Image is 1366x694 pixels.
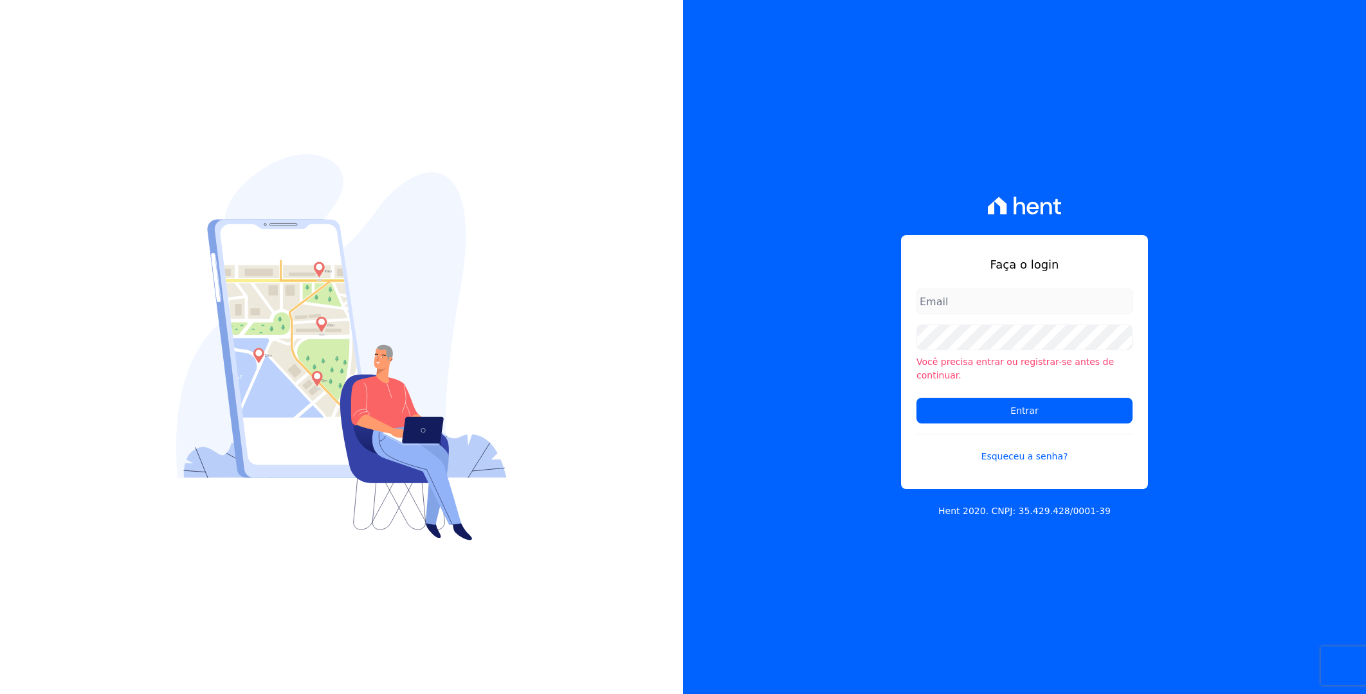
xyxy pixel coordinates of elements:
[916,289,1133,314] input: Email
[916,355,1133,382] li: Você precisa entrar ou registrar-se antes de continuar.
[916,398,1133,423] input: Entrar
[916,256,1133,273] h1: Faça o login
[176,154,507,540] img: Login
[916,434,1133,463] a: Esqueceu a senha?
[938,504,1111,518] p: Hent 2020. CNPJ: 35.429.428/0001-39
